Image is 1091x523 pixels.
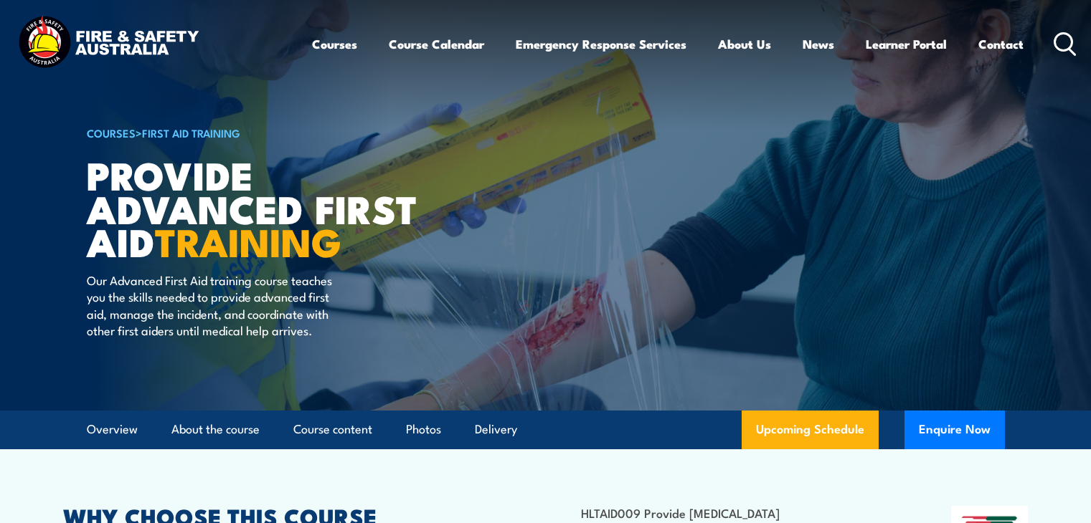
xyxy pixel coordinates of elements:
[87,272,349,339] p: Our Advanced First Aid training course teaches you the skills needed to provide advanced first ai...
[389,25,484,63] a: Course Calendar
[87,411,138,448] a: Overview
[87,158,441,258] h1: Provide Advanced First Aid
[155,211,341,270] strong: TRAINING
[142,125,240,140] a: First Aid Training
[866,25,947,63] a: Learner Portal
[87,124,441,141] h6: >
[475,411,517,448] a: Delivery
[718,25,771,63] a: About Us
[803,25,834,63] a: News
[742,411,879,449] a: Upcoming Schedule
[905,411,1005,449] button: Enquire Now
[978,25,1024,63] a: Contact
[171,411,260,448] a: About the course
[312,25,357,63] a: Courses
[87,125,136,140] a: COURSES
[516,25,686,63] a: Emergency Response Services
[406,411,441,448] a: Photos
[581,504,872,521] li: HLTAID009 Provide [MEDICAL_DATA]
[293,411,372,448] a: Course content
